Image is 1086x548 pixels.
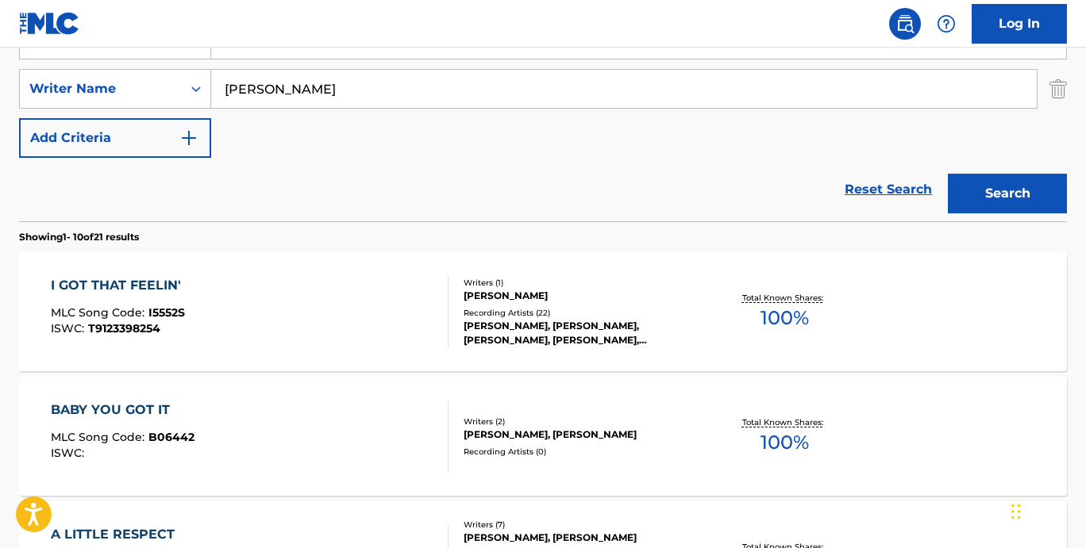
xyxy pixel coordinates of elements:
span: 100 % [761,304,809,332]
a: Reset Search [837,172,940,207]
span: B06442 [148,430,194,444]
div: A LITTLE RESPECT [51,525,198,544]
div: Help [930,8,962,40]
span: 100 % [761,428,809,457]
div: Writer Name [29,79,172,98]
button: Search [948,174,1067,213]
span: ISWC : [51,446,88,460]
span: T9123398254 [88,321,160,335]
form: Search Form [19,20,1067,221]
p: Total Known Shares: [742,292,827,304]
div: [PERSON_NAME], [PERSON_NAME], [PERSON_NAME], [PERSON_NAME], [PERSON_NAME] [464,319,698,347]
p: Total Known Shares: [742,416,827,428]
div: [PERSON_NAME] [464,289,698,303]
img: MLC Logo [19,12,80,35]
img: search [895,14,915,33]
span: MLC Song Code : [51,430,148,444]
div: BABY YOU GOT IT [51,400,194,420]
div: Recording Artists ( 0 ) [464,446,698,458]
img: Delete Criterion [1049,69,1067,109]
div: Writers ( 2 ) [464,416,698,427]
div: Drag [1011,488,1021,535]
div: Recording Artists ( 22 ) [464,307,698,319]
img: 9d2ae6d4665cec9f34b9.svg [179,128,198,148]
div: Writers ( 1 ) [464,277,698,289]
div: [PERSON_NAME], [PERSON_NAME] [464,427,698,442]
img: help [937,14,956,33]
p: Showing 1 - 10 of 21 results [19,230,139,244]
span: I5552S [148,305,185,320]
a: Log In [972,4,1067,44]
a: Public Search [889,8,921,40]
iframe: Chat Widget [1007,472,1086,548]
span: MLC Song Code : [51,305,148,320]
a: I GOT THAT FEELIN'MLC Song Code:I5552SISWC:T9123398254Writers (1)[PERSON_NAME]Recording Artists (... [19,252,1067,371]
div: Writers ( 7 ) [464,519,698,531]
span: ISWC : [51,321,88,335]
button: Add Criteria [19,118,211,158]
div: I GOT THAT FEELIN' [51,276,189,295]
a: BABY YOU GOT ITMLC Song Code:B06442ISWC:Writers (2)[PERSON_NAME], [PERSON_NAME]Recording Artists ... [19,377,1067,496]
